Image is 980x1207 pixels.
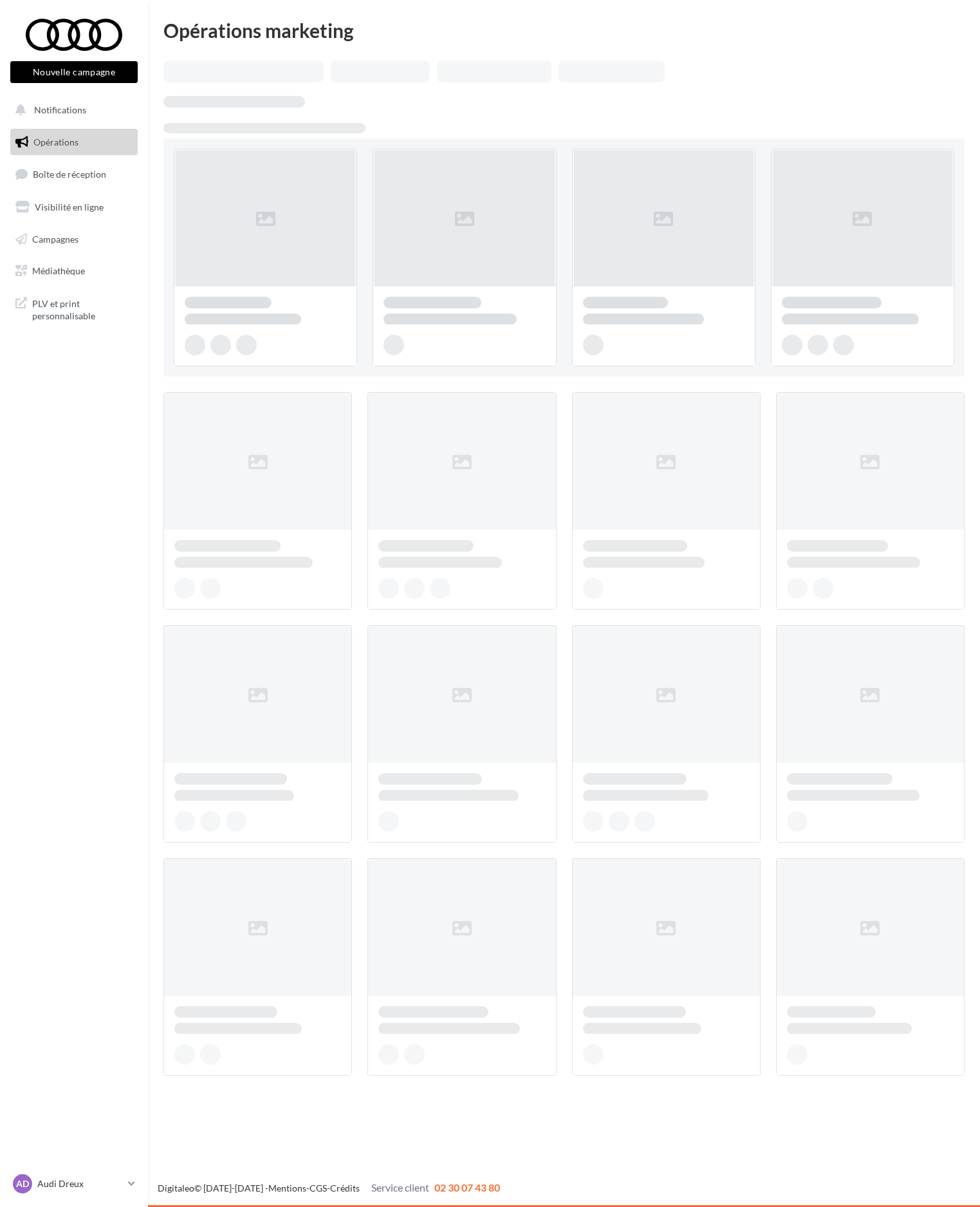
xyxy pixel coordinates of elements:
button: Notifications [8,97,135,124]
span: Notifications [34,104,86,115]
a: Crédits [330,1183,360,1193]
a: Campagnes [8,226,140,253]
a: Digitaleo [158,1183,194,1193]
span: Visibilité en ligne [35,201,104,212]
span: © [DATE]-[DATE] - - - [158,1183,500,1193]
a: PLV et print personnalisable [8,290,140,328]
a: Opérations [8,129,140,156]
span: 02 30 07 43 80 [434,1181,500,1193]
span: Service client [371,1181,429,1193]
span: PLV et print personnalisable [32,295,133,323]
a: AD Audi Dreux [10,1172,138,1196]
a: Boîte de réception [8,160,140,188]
a: Médiathèque [8,257,140,285]
span: Opérations [33,136,79,147]
button: Nouvelle campagne [10,61,138,83]
a: Mentions [268,1183,306,1193]
a: CGS [310,1183,327,1193]
span: Médiathèque [32,265,85,276]
span: AD [16,1177,29,1190]
a: Visibilité en ligne [8,194,140,221]
span: Campagnes [32,233,79,244]
div: Opérations marketing [163,21,965,40]
p: Audi Dreux [37,1177,123,1190]
span: Boîte de réception [33,169,106,180]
